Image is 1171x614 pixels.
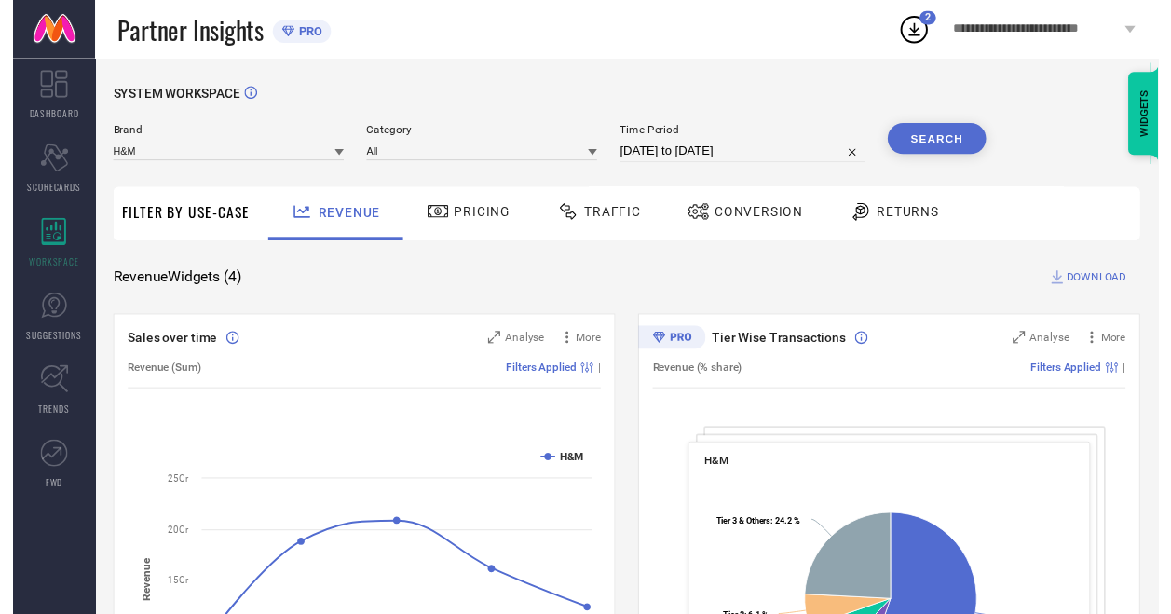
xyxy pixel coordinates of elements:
[598,369,601,382] span: |
[451,209,509,224] span: Pricing
[102,126,338,139] span: Brand
[158,484,180,495] text: 25Cr
[112,205,242,227] span: Filter By Use-Case
[158,588,180,598] text: 15Cr
[1135,369,1137,382] span: |
[17,260,68,274] span: WORKSPACE
[715,337,851,352] span: Tier Wise Transactions
[719,527,775,538] tspan: Tier 3 & Others
[883,209,946,224] span: Returns
[26,411,58,425] span: TRENDS
[905,13,938,47] div: Open download list
[485,338,498,351] svg: Zoom
[102,274,234,293] span: Revenue Widgets ( 4 )
[1077,274,1138,293] span: DOWNLOAD
[654,369,745,382] span: Revenue (% share)
[639,333,708,361] div: Premium
[129,570,143,614] tspan: Revenue
[288,25,316,39] span: PRO
[894,126,995,157] button: Search
[117,337,209,352] span: Sales over time
[15,184,70,198] span: SCORECARDS
[717,209,808,224] span: Conversion
[158,537,180,547] text: 20Cr
[584,209,642,224] span: Traffic
[1022,338,1035,351] svg: Zoom
[14,335,71,349] span: SUGGESTIONS
[17,109,67,123] span: DASHBOARD
[117,369,192,382] span: Revenue (Sum)
[312,210,375,225] span: Revenue
[107,11,256,49] span: Partner Insights
[504,369,576,382] span: Filters Applied
[1040,338,1080,351] span: Analyse
[576,338,601,351] span: More
[620,143,871,166] input: Select time period
[559,460,584,473] text: H&M
[933,12,938,24] span: 2
[719,527,805,538] text: : 24.2 %
[1041,369,1112,382] span: Filters Applied
[1112,338,1137,351] span: More
[707,464,731,477] span: H&M
[34,486,51,500] span: FWD
[503,338,543,351] span: Analyse
[102,88,232,102] span: SYSTEM WORKSPACE
[361,126,597,139] span: Category
[620,126,871,139] span: Time Period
